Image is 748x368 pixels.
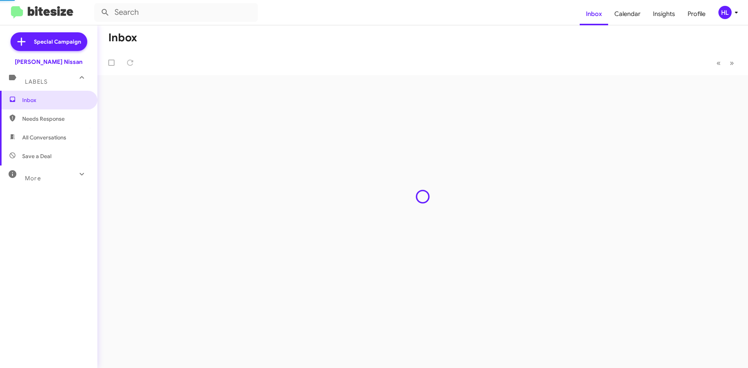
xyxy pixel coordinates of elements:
div: HL [718,6,732,19]
span: Labels [25,78,48,85]
span: Special Campaign [34,38,81,46]
input: Search [94,3,258,22]
a: Calendar [608,3,647,25]
a: Insights [647,3,681,25]
a: Special Campaign [11,32,87,51]
span: Needs Response [22,115,88,123]
nav: Page navigation example [712,55,739,71]
span: Save a Deal [22,152,51,160]
button: Next [725,55,739,71]
button: Previous [712,55,725,71]
h1: Inbox [108,32,137,44]
a: Profile [681,3,712,25]
span: More [25,175,41,182]
span: « [716,58,721,68]
div: [PERSON_NAME] Nissan [15,58,83,66]
span: Inbox [22,96,88,104]
span: » [730,58,734,68]
a: Inbox [580,3,608,25]
button: HL [712,6,739,19]
span: All Conversations [22,134,66,141]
